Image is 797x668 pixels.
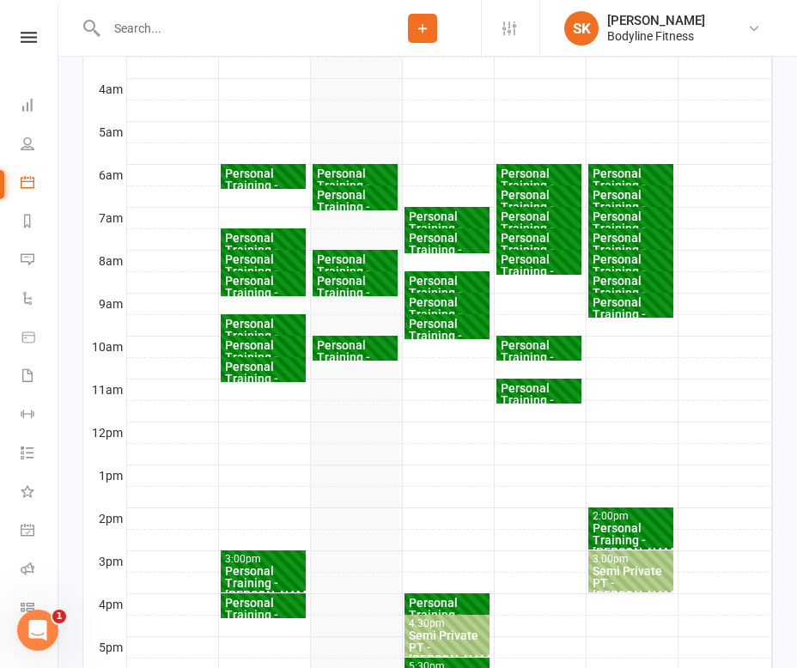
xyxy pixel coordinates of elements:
[316,275,394,311] div: Personal Training - [PERSON_NAME]
[500,210,578,246] div: Personal Training - [PERSON_NAME]
[21,165,59,203] a: Calendar
[21,551,59,590] a: Roll call kiosk mode
[83,422,126,443] th: 12pm
[83,465,126,486] th: 1pm
[316,253,394,289] div: Personal Training - [PERSON_NAME]
[224,253,302,289] div: Personal Training - [PERSON_NAME]
[83,78,126,100] th: 4am
[408,275,486,311] div: Personal Training - [PERSON_NAME]
[83,550,126,572] th: 3pm
[592,275,670,311] div: Personal Training - [PERSON_NAME]
[500,253,578,289] div: Personal Training - [PERSON_NAME]
[592,554,670,565] div: 3:00pm
[224,597,302,633] div: Personal Training - [PERSON_NAME]
[83,207,126,228] th: 7am
[408,210,486,246] div: Personal Training - [PERSON_NAME]
[17,610,58,651] iframe: Intercom live chat
[592,522,670,558] div: Personal Training - [PERSON_NAME]
[21,474,59,513] a: What's New
[224,232,302,268] div: Personal Training - [PERSON_NAME]
[500,167,578,203] div: Personal Training - [PERSON_NAME]
[101,16,364,40] input: Search...
[564,11,599,46] div: SK
[592,511,670,522] div: 2:00pm
[83,336,126,357] th: 10am
[21,88,59,126] a: Dashboard
[21,513,59,551] a: General attendance kiosk mode
[83,164,126,185] th: 6am
[500,232,578,268] div: Personal Training - [PERSON_NAME]
[500,382,578,418] div: Personal Training - [PERSON_NAME]
[21,590,59,629] a: Class kiosk mode
[21,203,59,242] a: Reports
[500,189,578,225] div: Personal Training - [PERSON_NAME]
[83,293,126,314] th: 9am
[500,339,578,375] div: Personal Training - [PERSON_NAME]
[83,121,126,143] th: 5am
[21,319,59,358] a: Product Sales
[83,379,126,400] th: 11am
[316,189,394,225] div: Personal Training - [PERSON_NAME]
[224,167,302,203] div: Personal Training - [PERSON_NAME]
[52,610,66,623] span: 1
[592,232,670,268] div: Personal Training - [PERSON_NAME]
[607,28,705,44] div: Bodyline Fitness
[224,554,302,565] div: 3:00pm
[408,318,486,354] div: Personal Training - [PERSON_NAME]
[83,507,126,529] th: 2pm
[592,189,670,225] div: Personal Training - [PERSON_NAME]
[592,167,670,203] div: Personal Training - [PERSON_NAME]
[83,636,126,658] th: 5pm
[408,597,486,633] div: Personal Training - [PERSON_NAME]
[592,565,670,613] div: Semi Private PT - [PERSON_NAME], [PERSON_NAME]
[224,318,302,354] div: Personal Training - [PERSON_NAME]
[607,13,705,28] div: [PERSON_NAME]
[408,232,486,268] div: Personal Training - [PERSON_NAME]
[224,339,302,387] div: Personal Training - [PERSON_NAME] [PERSON_NAME]
[592,253,670,289] div: Personal Training - [PERSON_NAME]
[224,565,302,601] div: Personal Training - [PERSON_NAME]
[224,275,302,311] div: Personal Training - [PERSON_NAME]
[408,618,486,629] div: 4:30pm
[21,126,59,165] a: People
[83,250,126,271] th: 8am
[316,167,394,203] div: Personal Training - [PERSON_NAME]
[408,296,486,332] div: Personal Training - [PERSON_NAME]
[83,593,126,615] th: 4pm
[224,361,302,397] div: Personal Training - [PERSON_NAME]
[592,296,670,332] div: Personal Training - [PERSON_NAME]
[316,339,394,375] div: Personal Training - [PERSON_NAME]
[592,210,670,246] div: Personal Training - [PERSON_NAME]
